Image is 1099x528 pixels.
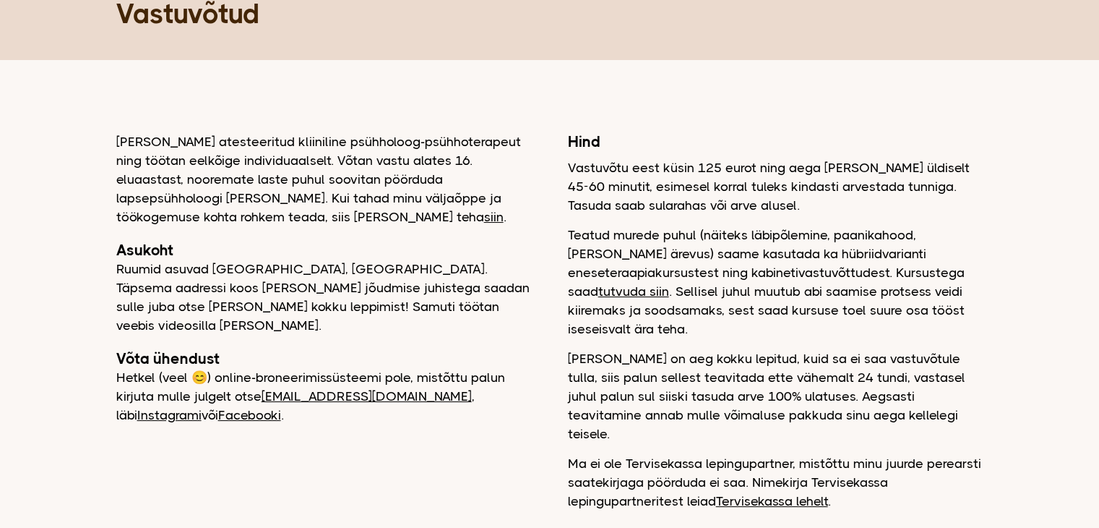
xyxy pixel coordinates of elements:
p: Ma ei ole Tervisekassa lepingupartner, mistõttu minu juurde perearsti saatekirjaga pöörduda ei sa... [568,454,983,511]
p: Ruumid asuvad [GEOGRAPHIC_DATA], [GEOGRAPHIC_DATA]. Täpsema aadressi koos [PERSON_NAME] jõudmise ... [116,260,532,335]
h2: Võta ühendust [116,349,532,368]
a: Tervisekassa lehelt [716,494,828,508]
a: Instagrami [137,408,202,422]
p: [PERSON_NAME] atesteeritud kliiniline psühholoog-psühhoterapeut ning töötan eelkõige individuaals... [116,132,532,226]
p: Teatud murede puhul (näiteks läbipõlemine, paanikahood, [PERSON_NAME] ärevus) saame kasutada ka h... [568,226,983,338]
p: Hetkel (veel 😊) online-broneerimissüsteemi pole, mistõttu palun kirjuta mulle julgelt otse , läbi... [116,368,532,425]
a: Facebooki [218,408,281,422]
a: [EMAIL_ADDRESS][DOMAIN_NAME] [262,389,472,404]
a: siin [484,210,504,224]
p: [PERSON_NAME] on aeg kokku lepitud, kuid sa ei saa vastuvõtule tulla, siis palun sellest teavitad... [568,349,983,443]
h2: Asukoht [116,241,532,260]
a: tutvuda siin [598,284,669,299]
h2: Hind [568,132,983,151]
p: Vastuvõtu eest küsin 125 eurot ning aega [PERSON_NAME] üldiselt 45-60 minutit, esimesel korral tu... [568,158,983,215]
